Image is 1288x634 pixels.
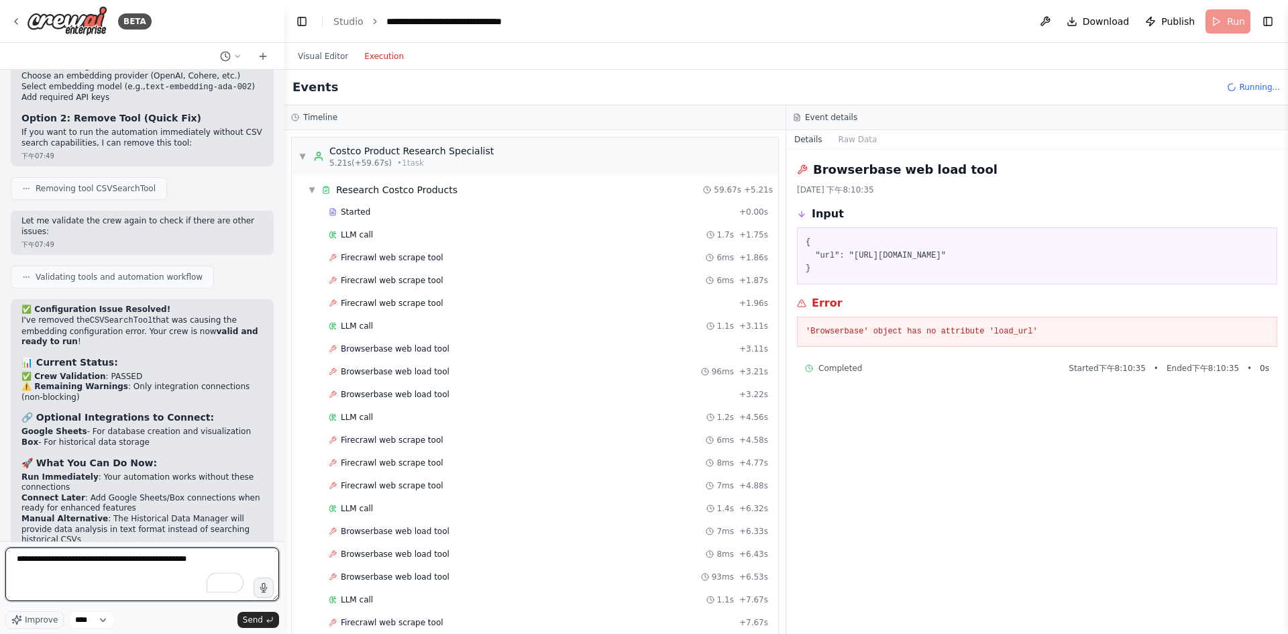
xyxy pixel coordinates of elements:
span: + 3.22s [739,389,768,400]
div: [DATE] 下午8:10:35 [797,184,1277,195]
nav: breadcrumb [333,15,537,28]
li: - For database creation and visualization [21,427,263,437]
li: Add required API keys [21,93,263,103]
li: - For historical data storage [21,437,263,448]
span: Browserbase web load tool [341,549,449,560]
span: Improve [25,615,58,625]
strong: Set Embedding Model [21,61,121,70]
span: Browserbase web load tool [341,389,449,400]
code: CSVSearchTool [90,316,153,325]
h3: Input [812,206,844,222]
strong: ⚠️ Remaining Warnings [21,382,128,391]
span: + 7.67s [739,617,768,628]
span: Firecrawl web scrape tool [341,298,443,309]
button: Visual Editor [290,48,356,64]
span: 8ms [716,549,734,560]
span: + 1.96s [739,298,768,309]
span: • [1154,363,1159,374]
strong: 🚀 What You Can Do Now: [21,458,157,468]
strong: Manual Alternative [21,514,108,523]
div: Costco Product Research Specialist [329,144,494,158]
span: + 4.56s [739,412,768,423]
div: 下午07:49 [21,151,263,161]
span: 7ms [716,526,734,537]
span: 93ms [712,572,734,582]
strong: ✅ Configuration Issue Resolved! [21,305,170,314]
span: Firecrawl web scrape tool [341,480,443,491]
span: + 6.43s [739,549,768,560]
strong: ✅ Crew Validation [21,372,106,381]
button: Start a new chat [252,48,274,64]
span: LLM call [341,412,373,423]
span: Ended 下午8:10:35 [1167,363,1239,374]
button: Show right sidebar [1258,12,1277,31]
span: Removing tool CSVSearchTool [36,183,156,194]
span: 6ms [716,275,734,286]
span: + 7.67s [739,594,768,605]
span: 96ms [712,366,734,377]
span: 0 s [1260,363,1269,374]
span: Download [1083,15,1130,28]
code: text-embedding-ada-002 [146,83,252,92]
span: ▼ [299,151,307,162]
span: ▼ [308,184,316,195]
span: Started 下午8:10:35 [1069,363,1146,374]
span: LLM call [341,503,373,514]
p: I've removed the that was causing the embedding configuration error. Your crew is now ! [21,315,263,348]
span: 5.21s (+59.67s) [329,158,392,168]
span: Browserbase web load tool [341,572,449,582]
a: Studio [333,16,364,27]
li: : PASSED [21,372,263,382]
span: Browserbase web load tool [341,366,449,377]
p: If you want to run the automation immediately without CSV search capabilities, I can remove this ... [21,127,263,148]
span: Started [341,207,370,217]
p: Let me validate the crew again to check if there are other issues: [21,216,263,237]
span: • 1 task [397,158,424,168]
span: + 6.32s [739,503,768,514]
span: + 3.11s [739,321,768,331]
span: 1.7s [717,229,734,240]
li: : Add Google Sheets/Box connections when ready for enhanced features [21,493,263,514]
span: Firecrawl web scrape tool [341,252,443,263]
strong: 📊 Current Status: [21,357,118,368]
strong: Google Sheets [21,427,87,436]
span: + 1.75s [739,229,768,240]
span: 8ms [716,458,734,468]
button: Switch to previous chat [215,48,247,64]
span: + 3.11s [739,344,768,354]
button: Execution [356,48,412,64]
span: + 4.88s [739,480,768,491]
strong: Box [21,437,38,447]
div: 下午07:49 [21,240,263,250]
pre: 'Browserbase' object has no attribute 'load_url' [806,325,1269,339]
span: + 1.87s [739,275,768,286]
li: Select embedding model (e.g., ) [21,82,263,93]
strong: Option 2: Remove Tool (Quick Fix) [21,113,201,123]
span: Browserbase web load tool [341,526,449,537]
span: 7ms [716,480,734,491]
span: LLM call [341,594,373,605]
span: + 6.33s [739,526,768,537]
button: Hide left sidebar [292,12,311,31]
strong: 🔗 Optional Integrations to Connect: [21,412,214,423]
button: Click to speak your automation idea [254,578,274,598]
pre: { "url": "[URL][DOMAIN_NAME]" } [806,236,1269,276]
span: Browserbase web load tool [341,344,449,354]
span: 6ms [716,252,734,263]
span: 1.4s [717,503,734,514]
button: Improve [5,611,64,629]
li: Choose an embedding provider (OpenAI, Cohere, etc.) [21,71,263,82]
span: Running... [1239,82,1280,93]
button: Send [237,612,279,628]
h3: Timeline [303,112,337,123]
span: + 4.58s [739,435,768,445]
h3: Event details [805,112,857,123]
h2: Events [292,78,338,97]
li: : Your automation works without these connections [21,472,263,493]
span: Validating tools and automation workflow [36,272,203,282]
h2: Browserbase web load tool [813,160,998,179]
span: Firecrawl web scrape tool [341,617,443,628]
button: Raw Data [830,130,885,149]
textarea: To enrich screen reader interactions, please activate Accessibility in Grammarly extension settings [5,547,279,601]
li: : [21,61,263,103]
